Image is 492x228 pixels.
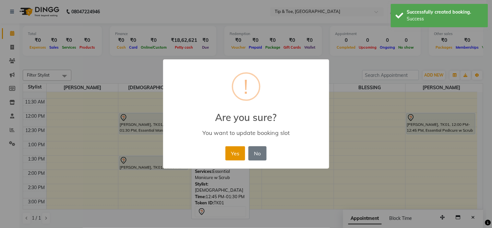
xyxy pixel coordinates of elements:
div: Successfully created booking. [407,9,483,16]
div: You want to update booking slot [172,129,319,137]
button: No [248,146,267,161]
div: Success [407,16,483,22]
h2: Are you sure? [163,104,329,123]
button: Yes [225,146,245,161]
div: ! [244,74,248,100]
